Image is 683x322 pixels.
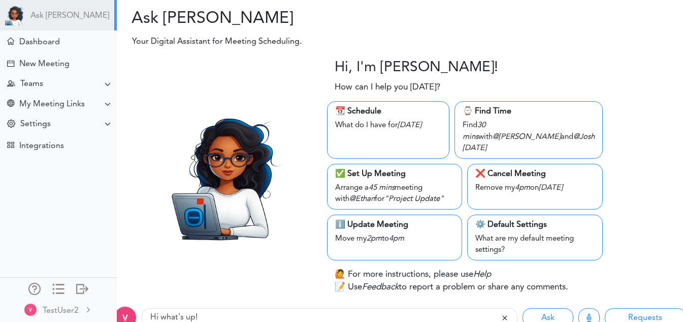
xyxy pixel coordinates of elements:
div: Integrations [19,141,64,151]
div: Change Settings [7,120,15,129]
div: What are my default meeting settings? [475,231,594,256]
i: [DATE] [539,184,563,192]
div: ❌ Cancel Meeting [475,168,594,180]
div: Creating Meeting [7,60,14,67]
i: @Ethan [349,195,375,203]
div: Show only icons [52,283,64,293]
i: [DATE] [463,144,486,152]
div: Home [7,38,14,45]
div: TestUser2 [43,305,79,317]
div: Move my to [335,231,454,245]
div: Teams [20,79,43,89]
i: @Josh [573,133,595,141]
i: Help [473,270,491,279]
p: Your Digital Assistant for Meeting Scheduling. [125,36,522,48]
p: How can I help you [DATE]? [335,81,440,94]
i: 2pm [367,235,382,243]
i: Feedback [362,283,399,291]
div: Settings [20,120,51,129]
div: Dashboard [19,38,60,47]
i: 4pm [515,184,530,192]
a: Change side menu [52,283,64,297]
div: 📆 Schedule [335,105,441,118]
div: My Meeting Links [19,100,85,109]
a: TestUser2 [1,298,116,321]
i: 30 mins [463,122,485,141]
div: Share Meeting Link [7,100,14,109]
div: ⌚️ Find Time [463,105,595,118]
div: Log out [76,283,88,293]
h2: Ask [PERSON_NAME] [124,9,393,28]
div: What do I have for [335,118,441,132]
i: [DATE] [398,122,421,129]
img: Powered by TEAMCAL AI [5,5,25,25]
div: ℹ️ Update Meeting [335,219,454,231]
i: 4pm [389,235,404,243]
img: wvuGkRQF0sdBbk57ysQa9bXzsTtmvIuS2PmeCp1hnITZHa8lP+Gm3NFk8xSISMBAiAQMhEjAQIgEDIRIwECIBAyESMBAiAQMh... [24,304,37,316]
img: Zara.png [152,105,295,248]
div: Arrange a meeting with for [335,180,454,206]
div: ✅ Set Up Meeting [335,168,454,180]
div: New Meeting [19,60,70,69]
h3: Hi, I'm [PERSON_NAME]! [335,60,498,77]
i: "Project Update" [384,195,444,203]
p: 📝 Use to report a problem or share any comments. [335,281,568,294]
div: Manage Members and Externals [28,283,41,293]
i: 45 mins [369,184,395,192]
div: Remove my on [475,180,594,194]
a: Ask [PERSON_NAME] [30,11,109,21]
i: @[PERSON_NAME] [493,133,561,141]
div: TEAMCAL AI Workflow Apps [7,141,14,149]
div: ⚙️ Default Settings [475,219,594,231]
p: 🙋 For more instructions, please use [335,268,491,281]
div: Find with and [463,118,595,155]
